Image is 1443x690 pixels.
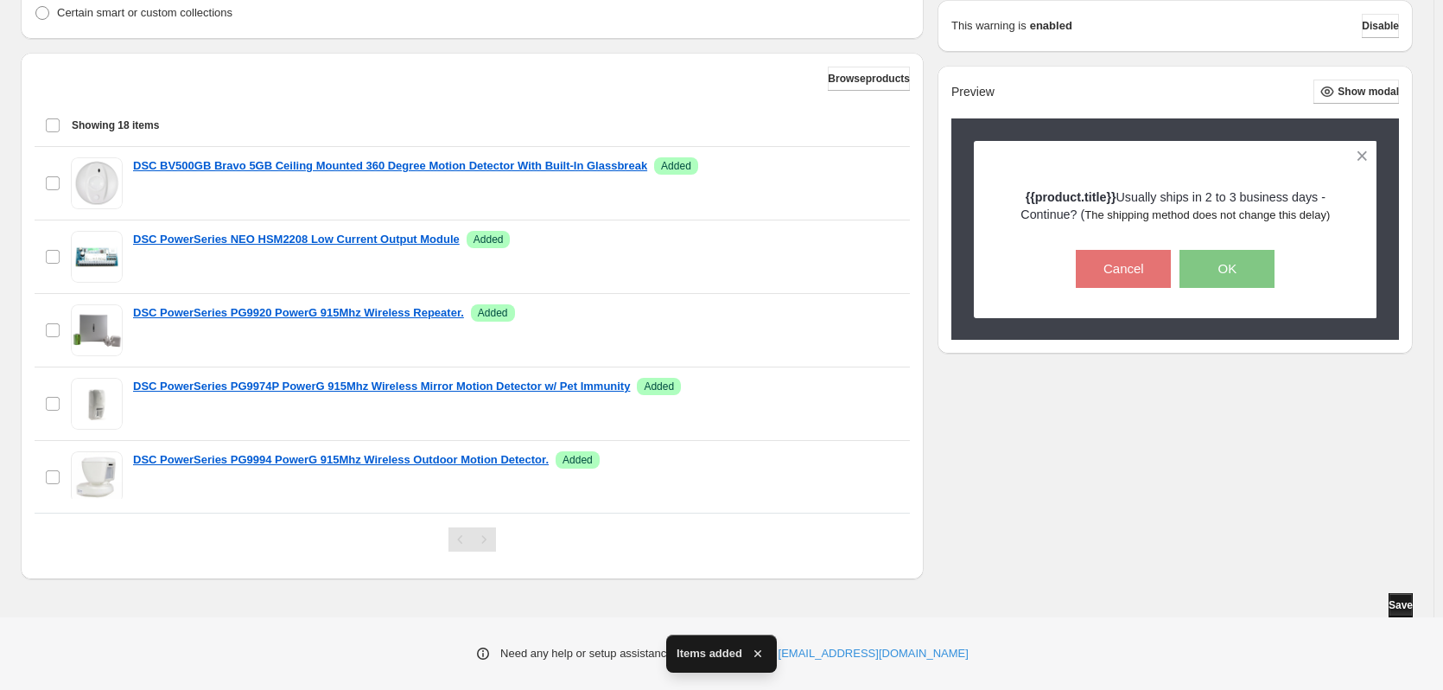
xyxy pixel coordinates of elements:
[448,527,496,552] nav: Pagination
[1313,80,1399,104] button: Show modal
[71,451,123,503] img: DSC PowerSeries PG9994 PowerG 915Mhz Wireless Outdoor Motion Detector.
[71,304,123,356] img: DSC PowerSeries PG9920 PowerG 915Mhz Wireless Repeater.
[71,378,123,430] img: DSC PowerSeries PG9974P PowerG 915Mhz Wireless Mirror Motion Detector w/ Pet Immunity
[133,304,464,322] a: DSC PowerSeries PG9920 PowerG 915Mhz Wireless Repeater.
[1362,14,1399,38] button: Disable
[133,231,460,248] a: DSC PowerSeries NEO HSM2208 Low Current Output Module
[828,72,910,86] span: Browse products
[1362,19,1399,33] span: Disable
[563,453,593,467] span: Added
[1389,593,1413,617] button: Save
[677,645,742,662] span: Items added
[1179,250,1275,288] button: OK
[661,159,691,173] span: Added
[779,645,969,662] a: [EMAIL_ADDRESS][DOMAIN_NAME]
[72,118,159,132] span: Showing 18 items
[71,157,123,209] img: DSC BV500GB Bravo 5GB Ceiling Mounted 360 Degree Motion Detector With Built-In Glassbreak
[951,17,1027,35] p: This warning is
[644,380,674,393] span: Added
[1076,250,1171,288] button: Cancel
[1004,188,1347,224] p: Usually ships in 2 to 3 business days - Continue? (
[57,4,232,22] p: Certain smart or custom collections
[71,231,123,283] img: DSC PowerSeries NEO HSM2208 Low Current Output Module
[1389,598,1413,612] span: Save
[478,306,508,320] span: Added
[133,451,549,469] a: DSC PowerSeries PG9994 PowerG 915Mhz Wireless Outdoor Motion Detector.
[1030,17,1072,35] strong: enabled
[1084,208,1330,221] span: The shipping method does not change this delay)
[951,85,995,99] h2: Preview
[1026,190,1116,204] strong: {{product.title}}
[1338,85,1399,99] span: Show modal
[828,67,910,91] button: Browseproducts
[474,233,504,246] span: Added
[133,378,630,395] a: DSC PowerSeries PG9974P PowerG 915Mhz Wireless Mirror Motion Detector w/ Pet Immunity
[133,157,647,175] a: DSC BV500GB Bravo 5GB Ceiling Mounted 360 Degree Motion Detector With Built-In Glassbreak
